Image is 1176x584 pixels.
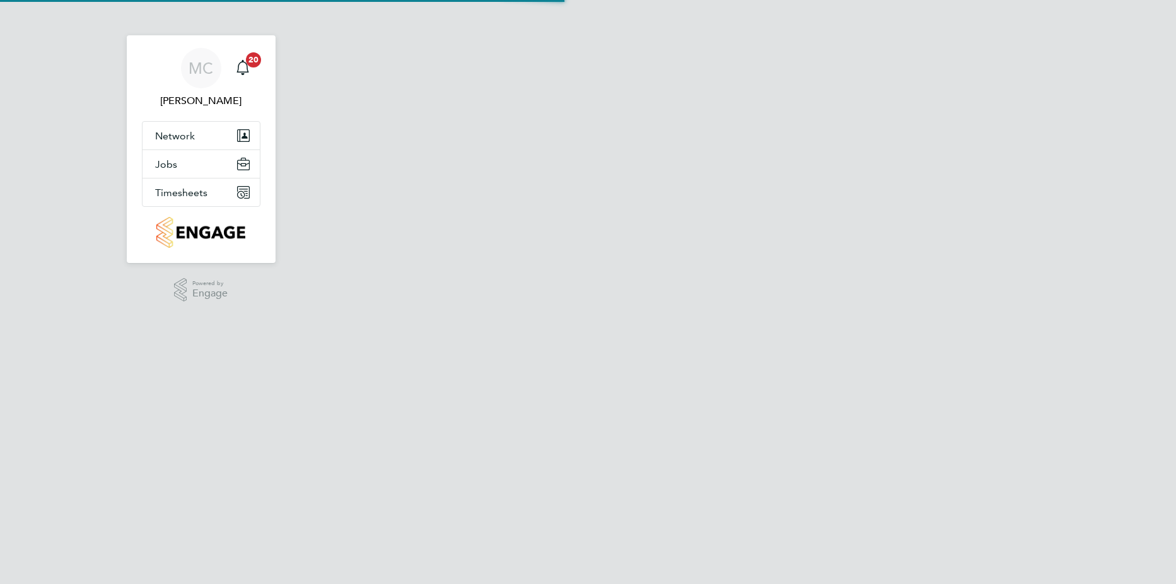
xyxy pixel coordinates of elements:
span: Network [155,130,195,142]
span: Powered by [192,278,228,289]
a: Go to home page [142,217,260,248]
a: MC[PERSON_NAME] [142,48,260,108]
span: 20 [246,52,261,67]
span: MC [189,60,213,76]
span: Jobs [155,158,177,170]
span: Timesheets [155,187,207,199]
span: Engage [192,288,228,299]
span: Marian Chitimus [142,93,260,108]
button: Network [143,122,260,149]
button: Timesheets [143,178,260,206]
a: 20 [230,48,255,88]
nav: Main navigation [127,35,276,263]
button: Jobs [143,150,260,178]
a: Powered byEngage [174,278,228,302]
img: countryside-properties-logo-retina.png [156,217,245,248]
